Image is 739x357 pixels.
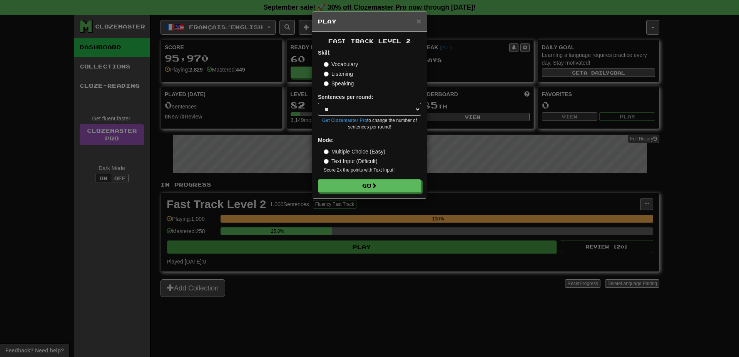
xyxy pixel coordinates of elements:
[324,167,421,173] small: Score 2x the points with Text Input !
[318,137,334,143] strong: Mode:
[324,60,358,68] label: Vocabulary
[328,38,411,44] span: Fast Track Level 2
[318,93,373,101] label: Sentences per round:
[324,80,354,87] label: Speaking
[324,70,353,78] label: Listening
[416,17,421,25] button: Close
[324,157,378,165] label: Text Input (Difficult)
[324,72,329,77] input: Listening
[324,148,385,155] label: Multiple Choice (Easy)
[324,81,329,86] input: Speaking
[318,18,421,25] h5: Play
[416,17,421,25] span: ×
[318,50,331,56] strong: Skill:
[318,179,421,192] button: Go
[324,149,329,154] input: Multiple Choice (Easy)
[324,159,329,164] input: Text Input (Difficult)
[318,117,421,130] small: to change the number of sentences per round!
[324,62,329,67] input: Vocabulary
[322,118,367,123] a: Get Clozemaster Pro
